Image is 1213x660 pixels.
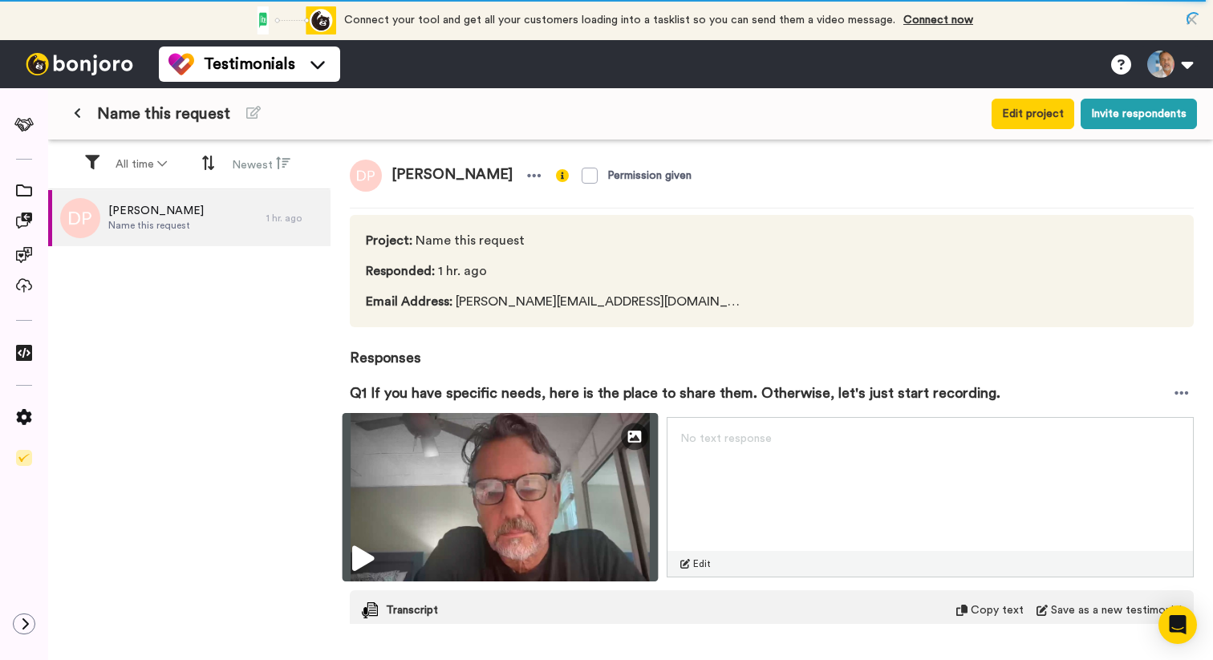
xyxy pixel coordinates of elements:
[971,602,1024,618] span: Copy text
[607,168,692,184] div: Permission given
[680,433,772,444] span: No text response
[19,53,140,75] img: bj-logo-header-white.svg
[266,212,323,225] div: 1 hr. ago
[343,413,659,581] img: ec3673f8-43c7-4339-ab79-7a7bbef6189c-thumbnail_full-1758823707.jpg
[350,160,382,192] img: dp.png
[693,557,711,570] span: Edit
[556,169,569,182] img: info-yellow.svg
[903,14,973,26] a: Connect now
[382,160,522,192] span: [PERSON_NAME]
[204,53,295,75] span: Testimonials
[108,203,204,219] span: [PERSON_NAME]
[366,261,747,281] span: 1 hr. ago
[16,450,32,466] img: Checklist.svg
[106,150,176,179] button: All time
[386,602,438,618] span: Transcript
[366,295,452,308] span: Email Address :
[60,198,100,238] img: dp.png
[344,14,895,26] span: Connect your tool and get all your customers loading into a tasklist so you can send them a video...
[350,382,1000,404] span: Q1 If you have specific needs, here is the place to share them. Otherwise, let's just start recor...
[1081,99,1197,129] button: Invite respondents
[222,149,300,180] button: Newest
[108,219,204,232] span: Name this request
[48,190,331,246] a: [PERSON_NAME]Name this request1 hr. ago
[366,265,435,277] span: Responded :
[366,292,747,311] span: [PERSON_NAME][EMAIL_ADDRESS][DOMAIN_NAME]
[97,103,230,125] span: Name this request
[366,234,412,247] span: Project :
[350,327,1194,369] span: Responses
[1051,602,1182,618] span: Save as a new testimonial
[168,51,194,77] img: tm-color.svg
[992,99,1074,129] button: Edit project
[1158,605,1197,644] div: Open Intercom Messenger
[248,6,336,34] div: animation
[362,602,378,618] img: transcript.svg
[366,231,747,250] span: Name this request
